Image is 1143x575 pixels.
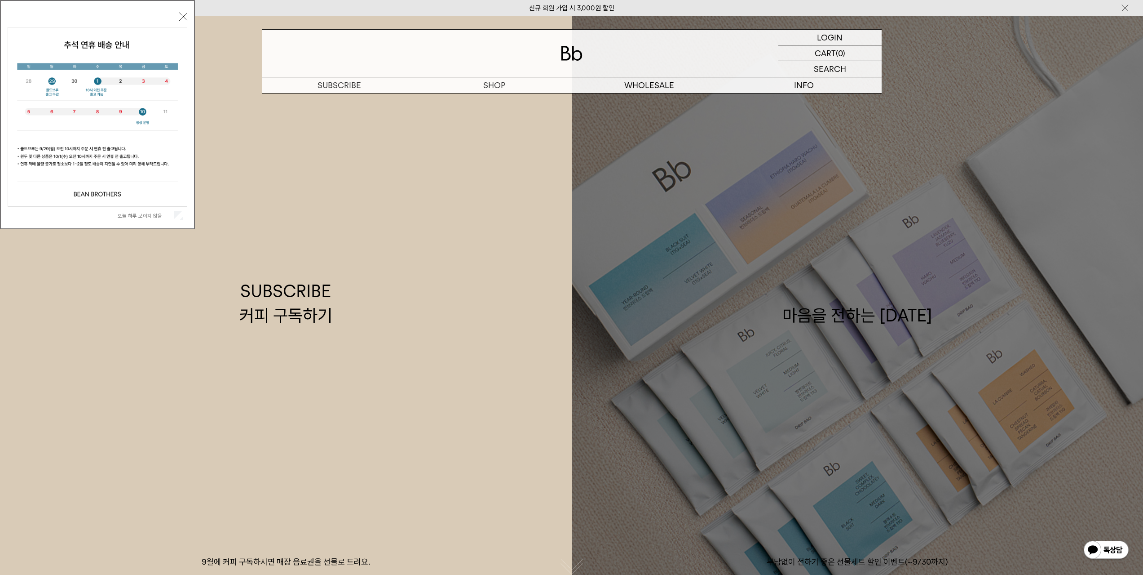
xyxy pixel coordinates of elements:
button: 닫기 [179,13,187,21]
div: 마음을 전하는 [DATE] [782,279,932,327]
img: 로고 [561,46,583,61]
a: LOGIN [778,30,882,45]
p: SEARCH [814,61,846,77]
p: WHOLESALE [572,77,727,93]
a: SUBSCRIBE [262,77,417,93]
img: 5e4d662c6b1424087153c0055ceb1a13_140731.jpg [8,27,187,206]
p: (0) [836,45,845,61]
div: SUBSCRIBE 커피 구독하기 [239,279,332,327]
p: CART [815,45,836,61]
p: LOGIN [817,30,843,45]
label: 오늘 하루 보이지 않음 [118,213,172,219]
a: SHOP [417,77,572,93]
p: INFO [727,77,882,93]
a: CART (0) [778,45,882,61]
a: 신규 회원 가입 시 3,000원 할인 [529,4,614,12]
img: 카카오톡 채널 1:1 채팅 버튼 [1083,540,1130,562]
